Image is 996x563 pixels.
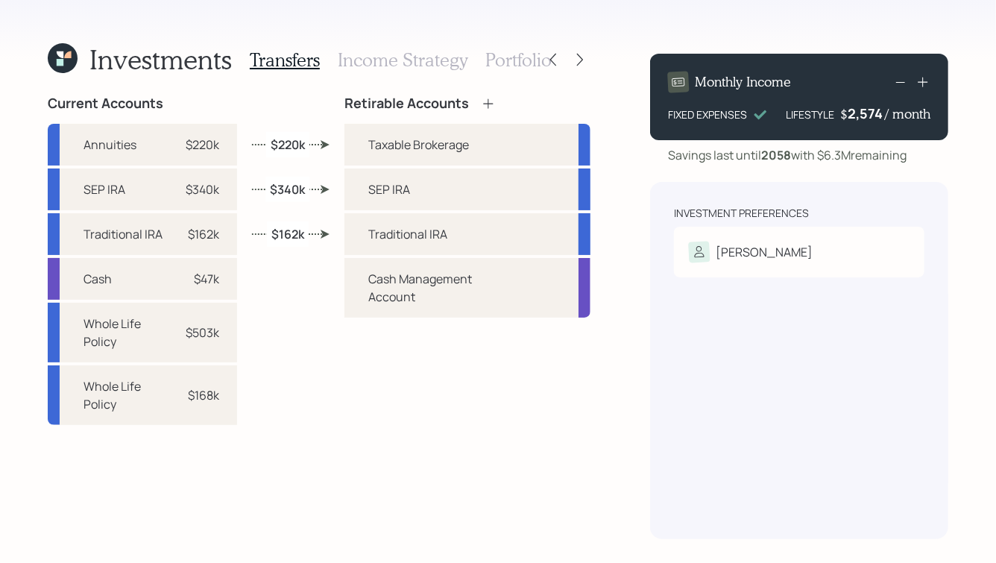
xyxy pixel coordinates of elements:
div: 2,574 [848,104,885,122]
div: $503k [186,324,219,342]
h4: Current Accounts [48,95,163,112]
div: $47k [194,270,219,288]
div: Cash Management Account [368,270,504,306]
div: Traditional IRA [368,225,447,243]
div: Investment Preferences [674,206,809,221]
div: $220k [186,136,219,154]
h4: Retirable Accounts [344,95,469,112]
div: $168k [188,386,219,404]
b: 2058 [761,147,791,163]
h3: Transfers [250,49,320,71]
div: LIFESTYLE [786,107,834,122]
div: Traditional IRA [83,225,163,243]
div: [PERSON_NAME] [716,243,813,261]
label: $162k [271,225,304,242]
div: Whole Life Policy [83,315,163,350]
label: $220k [271,136,305,152]
h3: Portfolio [485,49,552,71]
div: SEP IRA [368,180,410,198]
div: Taxable Brokerage [368,136,469,154]
label: $340k [270,180,305,197]
div: SEP IRA [83,180,125,198]
h3: Income Strategy [338,49,467,71]
div: $340k [186,180,219,198]
div: Annuities [83,136,136,154]
h1: Investments [89,43,232,75]
div: Cash [83,270,112,288]
div: Whole Life Policy [83,377,163,413]
div: Savings last until with $6.3M remaining [668,146,907,164]
h4: Monthly Income [695,74,791,90]
div: FIXED EXPENSES [668,107,747,122]
h4: / month [885,106,930,122]
div: $162k [188,225,219,243]
h4: $ [840,106,848,122]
